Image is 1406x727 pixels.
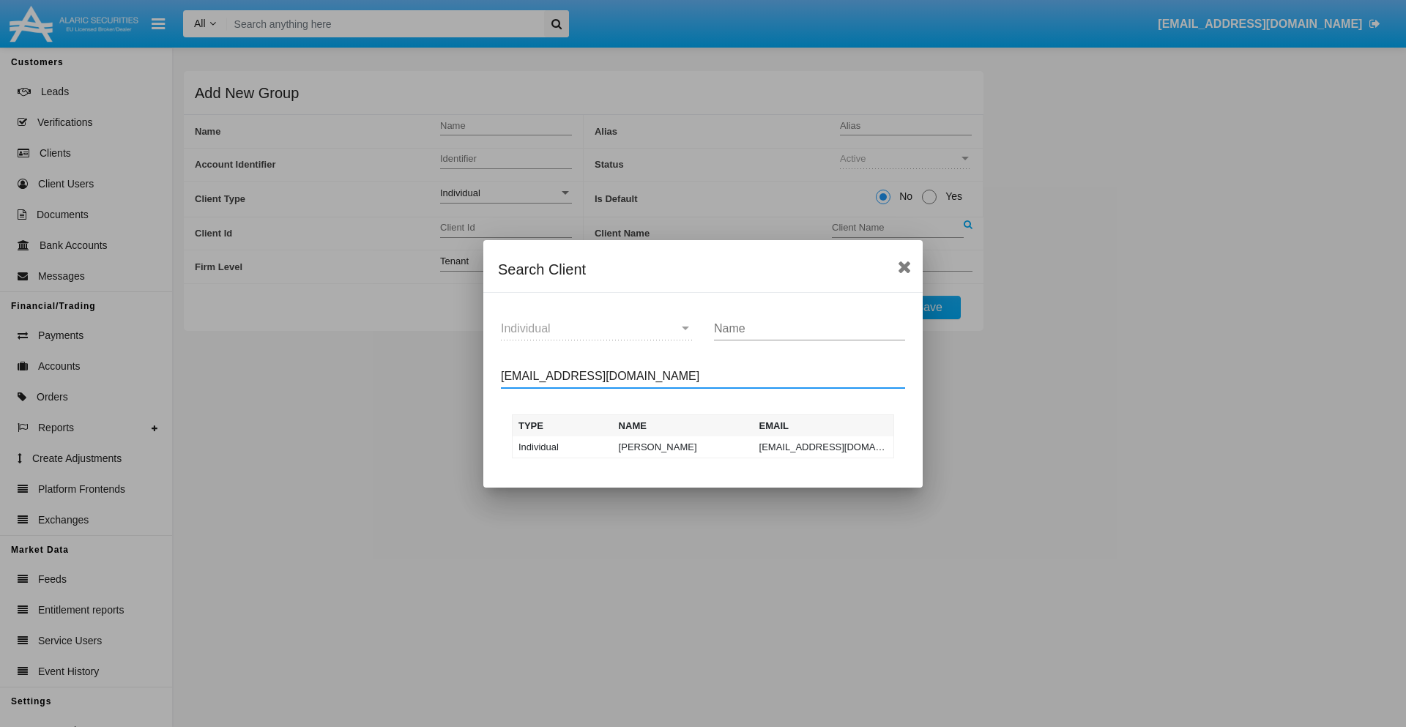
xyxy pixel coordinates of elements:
td: [EMAIL_ADDRESS][DOMAIN_NAME] [754,436,894,458]
td: [PERSON_NAME] [613,436,754,458]
th: Name [613,414,754,436]
th: Type [513,414,613,436]
th: Email [754,414,894,436]
span: Individual [501,322,551,335]
div: Search Client [498,258,908,281]
td: Individual [513,436,613,458]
